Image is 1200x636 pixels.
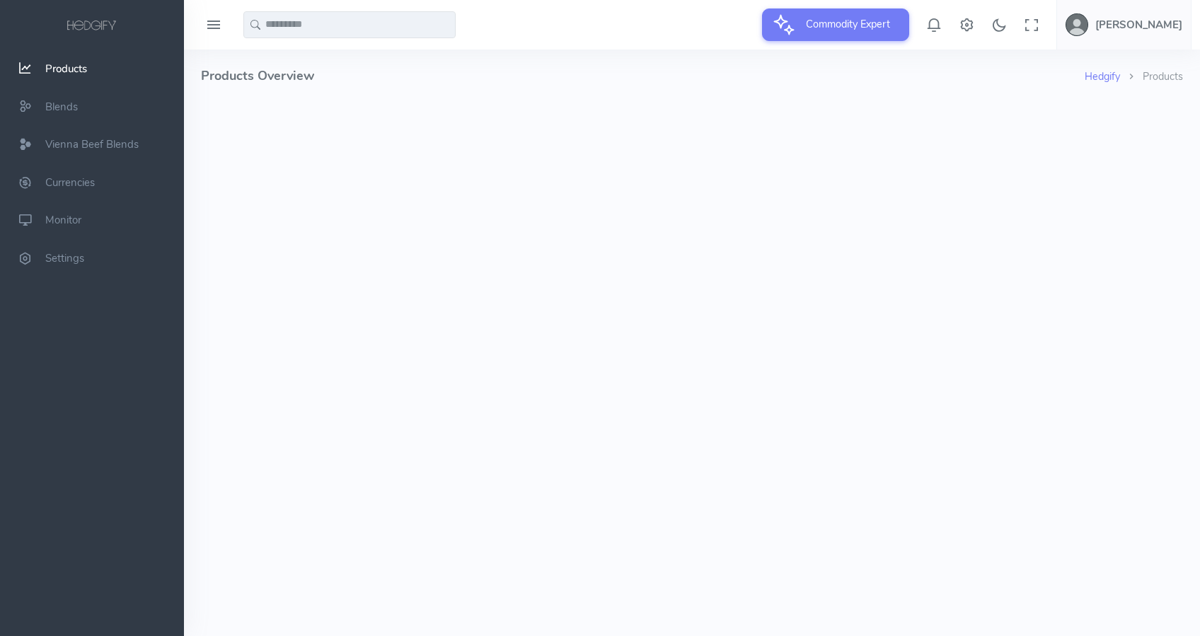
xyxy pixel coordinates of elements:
[1095,19,1182,30] h5: [PERSON_NAME]
[1120,69,1183,85] li: Products
[45,100,78,114] span: Blends
[797,8,899,40] span: Commodity Expert
[762,8,909,41] button: Commodity Expert
[64,18,120,34] img: logo
[45,137,139,151] span: Vienna Beef Blends
[201,50,1085,103] h4: Products Overview
[762,17,909,31] a: Commodity Expert
[1066,13,1088,36] img: user-image
[45,175,95,190] span: Currencies
[45,251,84,265] span: Settings
[45,214,81,228] span: Monitor
[45,62,87,76] span: Products
[1085,69,1120,83] a: Hedgify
